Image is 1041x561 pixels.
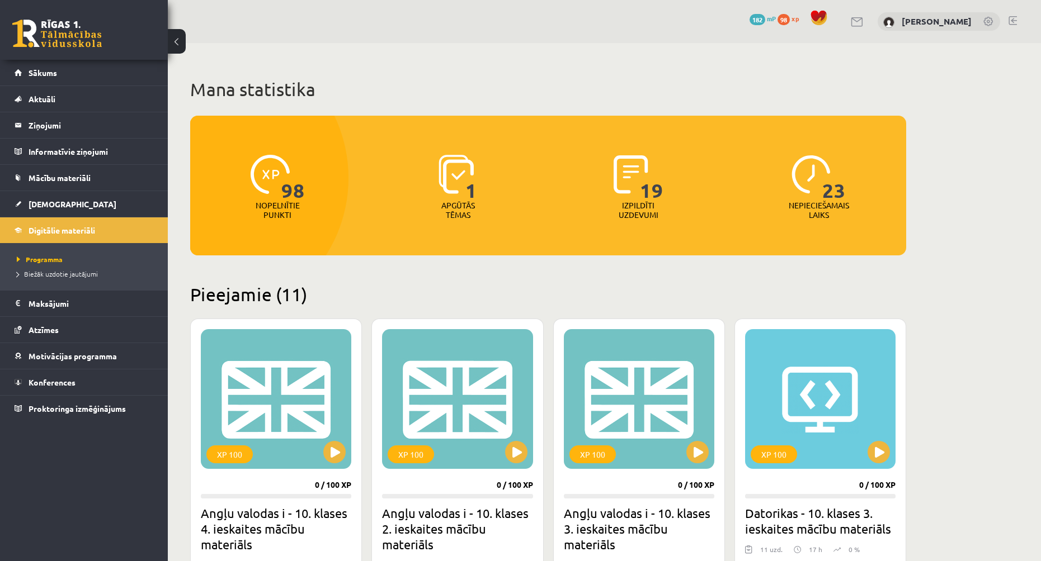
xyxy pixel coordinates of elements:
span: 98 [281,155,305,201]
a: Motivācijas programma [15,343,154,369]
p: Izpildīti uzdevumi [616,201,660,220]
a: 182 mP [750,14,776,23]
div: XP 100 [751,445,797,463]
span: mP [767,14,776,23]
div: XP 100 [206,445,253,463]
span: 23 [822,155,846,201]
img: icon-completed-tasks-ad58ae20a441b2904462921112bc710f1caf180af7a3daa7317a5a94f2d26646.svg [614,155,648,194]
span: 19 [640,155,663,201]
a: Aktuāli [15,86,154,112]
span: Mācību materiāli [29,173,91,183]
span: Proktoringa izmēģinājums [29,403,126,413]
img: icon-learned-topics-4a711ccc23c960034f471b6e78daf4a3bad4a20eaf4de84257b87e66633f6470.svg [439,155,474,194]
p: 17 h [809,544,822,554]
a: Atzīmes [15,317,154,343]
div: 11 uzd. [760,544,783,561]
a: 98 xp [778,14,804,23]
span: Biežāk uzdotie jautājumi [17,269,98,278]
p: Nepieciešamais laiks [789,201,849,220]
span: Digitālie materiāli [29,225,95,235]
a: Sākums [15,60,154,85]
p: Nopelnītie punkti [256,201,300,220]
div: XP 100 [388,445,434,463]
a: Konferences [15,369,154,395]
a: Digitālie materiāli [15,217,154,243]
span: Aktuāli [29,94,55,104]
a: Proktoringa izmēģinājums [15,396,154,421]
a: [DEMOGRAPHIC_DATA] [15,191,154,217]
a: Biežāk uzdotie jautājumi [17,269,157,279]
span: 98 [778,14,790,25]
a: Rīgas 1. Tālmācības vidusskola [12,20,102,47]
img: Ralfs Korņejevs [883,17,894,28]
span: Konferences [29,377,76,387]
span: Motivācijas programma [29,351,117,361]
span: 182 [750,14,765,25]
h2: Pieejamie (11) [190,283,906,305]
span: xp [792,14,799,23]
span: 1 [465,155,477,201]
p: 0 % [849,544,860,554]
a: [PERSON_NAME] [902,16,972,27]
span: Programma [17,255,63,264]
div: XP 100 [569,445,616,463]
a: Mācību materiāli [15,165,154,191]
h1: Mana statistika [190,78,906,101]
h2: Datorikas - 10. klases 3. ieskaites mācību materiāls [745,505,896,536]
legend: Informatīvie ziņojumi [29,139,154,164]
a: Programma [17,254,157,264]
span: Atzīmes [29,325,59,335]
p: Apgūtās tēmas [436,201,480,220]
img: icon-xp-0682a9bc20223a9ccc6f5883a126b849a74cddfe5390d2b41b4391c66f2066e7.svg [251,155,290,194]
img: icon-clock-7be60019b62300814b6bd22b8e044499b485619524d84068768e800edab66f18.svg [792,155,831,194]
a: Informatīvie ziņojumi [15,139,154,164]
h2: Angļu valodas i - 10. klases 3. ieskaites mācību materiāls [564,505,714,552]
h2: Angļu valodas i - 10. klases 4. ieskaites mācību materiāls [201,505,351,552]
legend: Maksājumi [29,291,154,316]
legend: Ziņojumi [29,112,154,138]
h2: Angļu valodas i - 10. klases 2. ieskaites mācību materiāls [382,505,533,552]
span: [DEMOGRAPHIC_DATA] [29,199,116,209]
span: Sākums [29,68,57,78]
a: Maksājumi [15,291,154,316]
a: Ziņojumi [15,112,154,138]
